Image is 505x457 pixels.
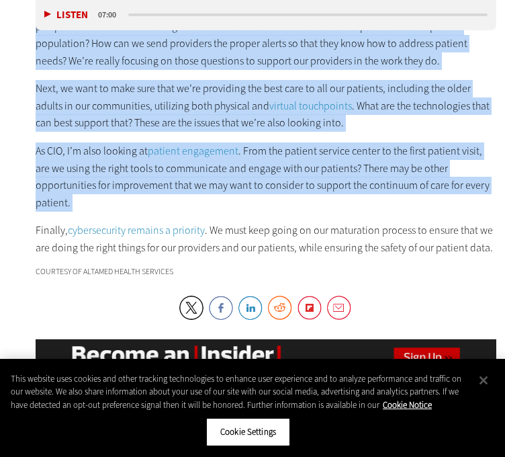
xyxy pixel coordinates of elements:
[36,222,496,256] p: Finally, . We must keep going on our maturation process to ensure that we are doing the right thi...
[36,80,496,132] p: Next, we want to make sure that we’re providing the best care to all our patients, including the ...
[383,399,432,411] a: More information about your privacy
[36,1,496,69] p: In terms of value-based care, we are tripling down from a data and data analytics perspective. Ho...
[96,9,126,22] div: duration
[36,142,496,211] p: As CIO, I’m also looking at . From the patient service center to the first patient visit, are we ...
[44,11,88,21] button: Listen
[469,366,498,395] button: Close
[68,223,205,237] a: cybersecurity remains a priority
[148,144,238,158] a: patient engagement
[11,372,469,412] div: This website uses cookies and other tracking technologies to enhance user experience and to analy...
[36,267,496,276] div: Courtesy of AltaMed Health Services
[269,99,352,113] a: virtual touchpoints
[206,418,290,446] button: Cookie Settings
